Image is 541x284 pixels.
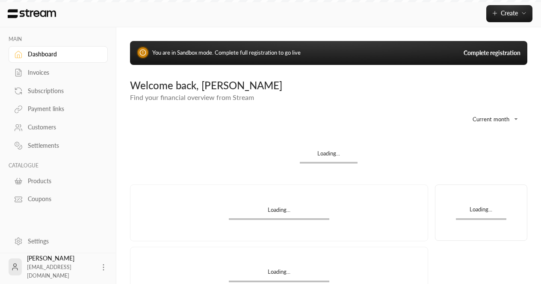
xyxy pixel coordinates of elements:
div: Settlements [28,141,97,150]
span: Create [501,9,518,17]
a: Customers [9,119,108,136]
div: Welcome back, [PERSON_NAME] [130,79,527,92]
div: Loading... [229,268,329,280]
div: Loading... [456,205,506,218]
button: Create [486,5,532,22]
div: Products [28,177,97,185]
img: Logo [7,9,57,18]
div: Settings [28,237,97,246]
div: Loading... [229,206,329,218]
p: CATALOGUE [9,162,108,169]
span: You are in Sandbox mode. Complete full registration to go live [152,49,301,56]
div: Dashboard [28,50,97,59]
span: Find your financial overview from Stream [130,93,254,101]
a: Coupons [9,191,108,208]
a: Dashboard [9,46,108,63]
div: Invoices [28,68,97,77]
p: MAIN [9,36,108,43]
a: Products [9,173,108,189]
a: Settings [9,233,108,249]
div: Subscriptions [28,87,97,95]
div: Payment links [28,105,97,113]
a: Payment links [9,101,108,117]
span: [EMAIL_ADDRESS][DOMAIN_NAME] [27,264,71,279]
a: Subscriptions [9,82,108,99]
div: [PERSON_NAME] [27,254,94,280]
div: Customers [28,123,97,132]
div: Coupons [28,195,97,203]
div: Current month [459,108,523,130]
div: Loading... [300,149,358,162]
a: Invoices [9,64,108,81]
a: Settlements [9,138,108,154]
a: Complete registration [464,49,520,57]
